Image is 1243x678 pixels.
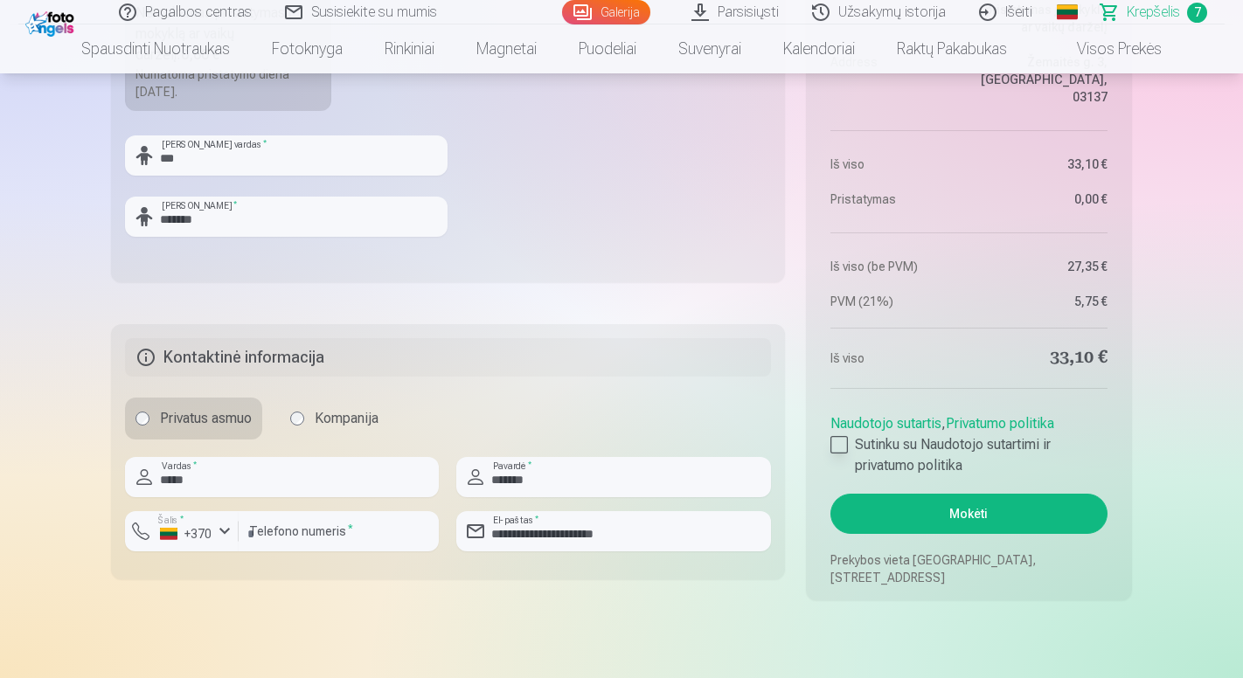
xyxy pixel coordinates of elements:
[946,415,1054,432] a: Privatumo politika
[25,7,79,37] img: /fa2
[876,24,1028,73] a: Raktų pakabukas
[830,258,961,275] dt: Iš viso (be PVM)
[290,412,304,425] input: Kompanija
[762,24,876,73] a: Kalendoriai
[1187,3,1207,23] span: 7
[830,190,961,208] dt: Pristatymas
[1028,24,1183,73] a: Visos prekės
[125,398,262,439] label: Privatus asmuo
[135,66,321,100] div: Numatoma pristatymo diena [DATE].
[830,293,961,310] dt: PVM (21%)
[977,293,1108,310] dd: 5,75 €
[830,406,1108,476] div: ,
[830,494,1108,534] button: Mokėti
[60,24,251,73] a: Spausdinti nuotraukas
[558,24,657,73] a: Puodeliai
[977,190,1108,208] dd: 0,00 €
[153,514,189,527] label: Šalis
[280,398,389,439] label: Kompanija
[135,412,149,425] input: Privatus asmuo
[977,156,1108,173] dd: 33,10 €
[977,346,1108,370] dd: 33,10 €
[125,338,771,377] h5: Kontaktinė informacija
[125,511,239,551] button: Šalis*+370
[160,525,212,543] div: +370
[455,24,558,73] a: Magnetai
[830,346,961,370] dt: Iš viso
[830,434,1108,476] label: Sutinku su Naudotojo sutartimi ir privatumo politika
[830,53,961,106] dt: Address
[830,551,1108,586] p: Prekybos vieta [GEOGRAPHIC_DATA], [STREET_ADDRESS]
[364,24,455,73] a: Rinkiniai
[830,415,941,432] a: Naudotojo sutartis
[657,24,762,73] a: Suvenyrai
[830,156,961,173] dt: Iš viso
[977,53,1108,106] dd: Žemaitės g. 3, [GEOGRAPHIC_DATA], 03137
[977,258,1108,275] dd: 27,35 €
[1127,2,1180,23] span: Krepšelis
[251,24,364,73] a: Fotoknyga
